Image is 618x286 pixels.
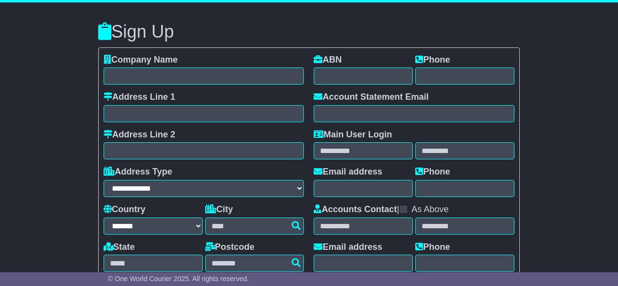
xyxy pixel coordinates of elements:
[104,204,146,215] label: Country
[104,130,175,140] label: Address Line 2
[314,167,382,177] label: Email address
[104,167,172,177] label: Address Type
[415,55,450,66] label: Phone
[205,204,233,215] label: City
[314,92,428,103] label: Account Statement Email
[314,242,382,253] label: Email address
[108,275,249,283] span: © One World Courier 2025. All rights reserved.
[104,55,178,66] label: Company Name
[205,242,255,253] label: Postcode
[314,55,341,66] label: ABN
[415,242,450,253] label: Phone
[104,92,175,103] label: Address Line 1
[415,167,450,177] label: Phone
[314,204,397,215] label: Accounts Contact
[314,130,392,140] label: Main User Login
[411,204,448,215] label: As Above
[104,242,135,253] label: State
[98,22,520,42] h3: Sign Up
[314,204,514,218] div: |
